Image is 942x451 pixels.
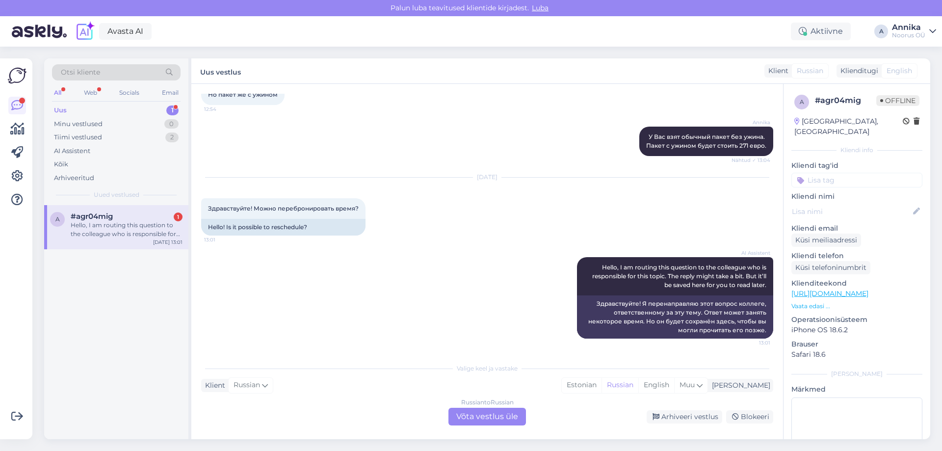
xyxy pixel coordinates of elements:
div: # agr04mig [815,95,876,106]
span: 12:54 [204,106,241,113]
span: У Вас взят обычный пакет без ужина. Пакет с ужином будет стоить 271 евро. [646,133,766,149]
p: Safari 18.6 [791,349,922,360]
span: Uued vestlused [94,190,139,199]
p: Kliendi nimi [791,191,922,202]
div: Uus [54,106,67,115]
a: Avasta AI [99,23,152,40]
div: Hello, I am routing this question to the colleague who is responsible for this topic. The reply m... [71,221,183,239]
span: Otsi kliente [61,67,100,78]
input: Lisa nimi [792,206,911,217]
span: 13:01 [204,236,241,243]
div: Здравствуйте! Я перенаправляю этот вопрос коллеге, ответственному за эту тему. Ответ может занять... [577,295,773,339]
p: Märkmed [791,384,922,395]
div: [DATE] [201,173,773,182]
div: 1 [166,106,179,115]
div: AI Assistent [54,146,90,156]
div: [PERSON_NAME] [708,380,770,391]
div: All [52,86,63,99]
p: Klienditeekond [791,278,922,289]
img: explore-ai [75,21,95,42]
div: Socials [117,86,141,99]
span: Hello, I am routing this question to the colleague who is responsible for this topic. The reply m... [592,264,768,289]
p: Kliendi email [791,223,922,234]
div: Tiimi vestlused [54,133,102,142]
span: Но пакет же с ужином [208,91,278,98]
span: Luba [529,3,551,12]
div: [DATE] 13:01 [153,239,183,246]
span: English [887,66,912,76]
div: Email [160,86,181,99]
span: Здравствуйте! Можно перебронировать время? [208,205,359,212]
a: AnnikaNoorus OÜ [892,24,936,39]
div: Küsi meiliaadressi [791,234,861,247]
span: Annika [733,119,770,126]
span: Muu [680,380,695,389]
div: Võta vestlus üle [448,408,526,425]
div: [GEOGRAPHIC_DATA], [GEOGRAPHIC_DATA] [794,116,903,137]
div: Arhiveeri vestlus [647,410,722,424]
img: Askly Logo [8,66,26,85]
div: Klienditugi [837,66,878,76]
p: Operatsioonisüsteem [791,315,922,325]
span: AI Assistent [733,249,770,257]
p: iPhone OS 18.6.2 [791,325,922,335]
div: A [874,25,888,38]
p: Kliendi telefon [791,251,922,261]
div: Kõik [54,159,68,169]
div: 0 [164,119,179,129]
span: Nähtud ✓ 13:04 [732,157,770,164]
span: a [800,98,804,106]
a: [URL][DOMAIN_NAME] [791,289,868,298]
div: Hello! Is it possible to reschedule? [201,219,366,236]
div: Valige keel ja vastake [201,364,773,373]
div: [PERSON_NAME] [791,370,922,378]
p: Brauser [791,339,922,349]
span: #agr04mig [71,212,113,221]
span: Offline [876,95,919,106]
div: Küsi telefoninumbrit [791,261,870,274]
p: Kliendi tag'id [791,160,922,171]
p: Vaata edasi ... [791,302,922,311]
div: Kliendi info [791,146,922,155]
div: Minu vestlused [54,119,103,129]
div: Estonian [562,378,602,393]
div: Russian [602,378,638,393]
label: Uus vestlus [200,64,241,78]
div: 1 [174,212,183,221]
div: Klient [201,380,225,391]
div: Annika [892,24,925,31]
span: Russian [234,380,260,391]
div: Russian to Russian [461,398,514,407]
div: English [638,378,674,393]
input: Lisa tag [791,173,922,187]
div: Arhiveeritud [54,173,94,183]
div: Noorus OÜ [892,31,925,39]
div: Web [82,86,99,99]
span: a [55,215,60,223]
div: Blokeeri [726,410,773,424]
span: 13:01 [733,339,770,346]
div: Klient [764,66,788,76]
div: 2 [165,133,179,142]
span: Russian [797,66,823,76]
div: Aktiivne [791,23,851,40]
